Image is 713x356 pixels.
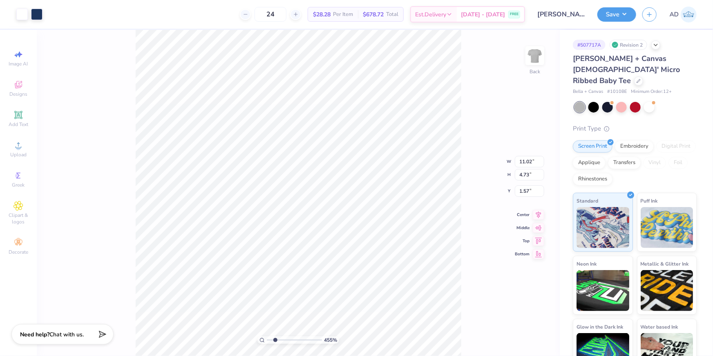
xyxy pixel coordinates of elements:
div: Transfers [608,157,641,169]
button: Save [597,7,636,22]
span: FREE [510,11,519,17]
span: Total [386,10,398,19]
div: Embroidery [615,140,654,153]
div: Revision 2 [610,40,647,50]
span: Clipart & logos [4,212,33,225]
span: [DATE] - [DATE] [461,10,505,19]
span: Middle [515,225,530,231]
span: [PERSON_NAME] + Canvas [DEMOGRAPHIC_DATA]' Micro Ribbed Baby Tee [573,54,680,86]
div: Digital Print [656,140,696,153]
img: Neon Ink [577,270,629,311]
input: Untitled Design [531,6,591,23]
div: # 507717A [573,40,606,50]
span: AD [670,10,679,19]
span: Image AI [9,61,28,67]
span: Metallic & Glitter Ink [641,259,689,268]
span: # 1010BE [607,88,627,95]
span: Est. Delivery [415,10,446,19]
span: Center [515,212,530,218]
span: Glow in the Dark Ink [577,322,623,331]
div: Print Type [573,124,697,133]
div: Screen Print [573,140,612,153]
div: Foil [668,157,688,169]
span: $678.72 [363,10,384,19]
span: Greek [12,182,25,188]
div: Vinyl [643,157,666,169]
strong: Need help? [20,331,49,338]
span: Minimum Order: 12 + [631,88,672,95]
input: – – [255,7,286,22]
img: Back [527,47,543,64]
span: Neon Ink [577,259,597,268]
img: Metallic & Glitter Ink [641,270,693,311]
img: Standard [577,207,629,248]
span: Chat with us. [49,331,84,338]
span: Designs [9,91,27,97]
span: Upload [10,151,27,158]
div: Rhinestones [573,173,612,185]
span: Standard [577,196,598,205]
img: Puff Ink [641,207,693,248]
span: Water based Ink [641,322,678,331]
span: Bella + Canvas [573,88,603,95]
span: Puff Ink [641,196,658,205]
span: Per Item [333,10,353,19]
span: Add Text [9,121,28,128]
span: Top [515,238,530,244]
span: Bottom [515,251,530,257]
img: Aldro Dalugdog [681,7,697,23]
span: 455 % [324,336,337,344]
div: Back [530,68,540,75]
div: Applique [573,157,606,169]
span: Decorate [9,249,28,255]
span: $28.28 [313,10,331,19]
a: AD [670,7,697,23]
